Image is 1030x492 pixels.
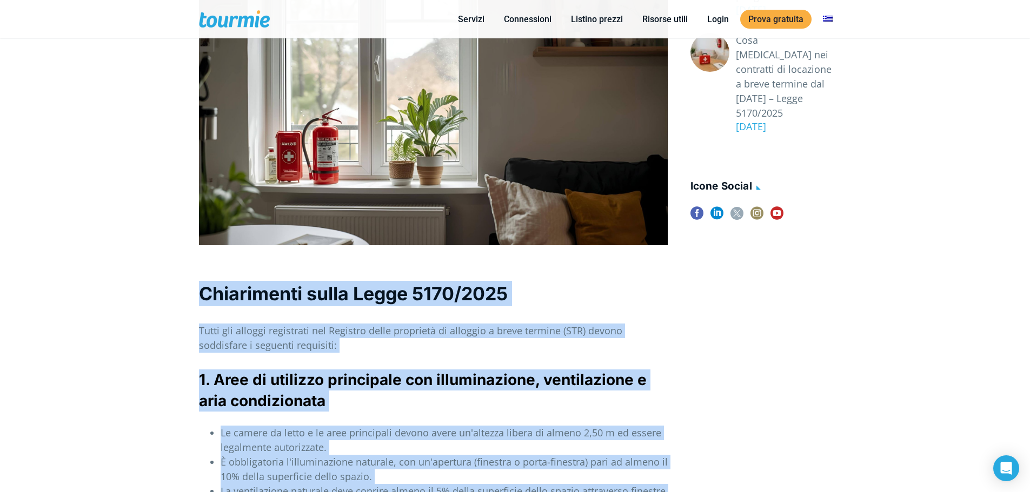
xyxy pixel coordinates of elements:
font: Connessioni [504,14,551,24]
font: Tutti gli alloggi registrati nel Registro delle proprietà di alloggio a breve termine (STR) devon... [199,324,622,352]
font: [DATE] [736,120,766,133]
div: Open Intercom Messenger [993,455,1019,481]
font: Servizi [458,14,484,24]
font: 1. Aree di utilizzo principale con illuminazione, ventilazione e aria condizionata [199,370,647,410]
font: Risorse utili [642,14,688,24]
font: Le camere da letto e le aree principali devono avere un'altezza libera di almeno 2,50 m ed essere... [221,426,661,454]
a: LinkedIn [710,207,723,227]
a: Cambia in [815,12,841,26]
a: Prova gratuita [740,10,812,29]
font: icone social [690,180,752,192]
a: Login [699,12,737,26]
font: È obbligatoria l'illuminazione naturale, con un'apertura (finestra o porta-finestra) pari ad alme... [221,455,668,483]
font: Login [707,14,729,24]
a: Risorse utili [634,12,696,26]
a: Cinguettio [730,207,743,227]
a: Instagram [750,207,763,227]
a: Servizi [450,12,493,26]
a: Cosa [MEDICAL_DATA] nei contratti di locazione a breve termine dal [DATE] – Legge 5170/2025 [736,33,832,120]
font: Listino prezzi [571,14,623,24]
a: Youtube [770,207,783,227]
a: Connessioni [496,12,560,26]
a: Listino prezzi [563,12,631,26]
font: Chiarimenti sulla Legge 5170/2025 [199,282,508,305]
font: Prova gratuita [748,14,803,24]
a: Facebook [690,207,703,227]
